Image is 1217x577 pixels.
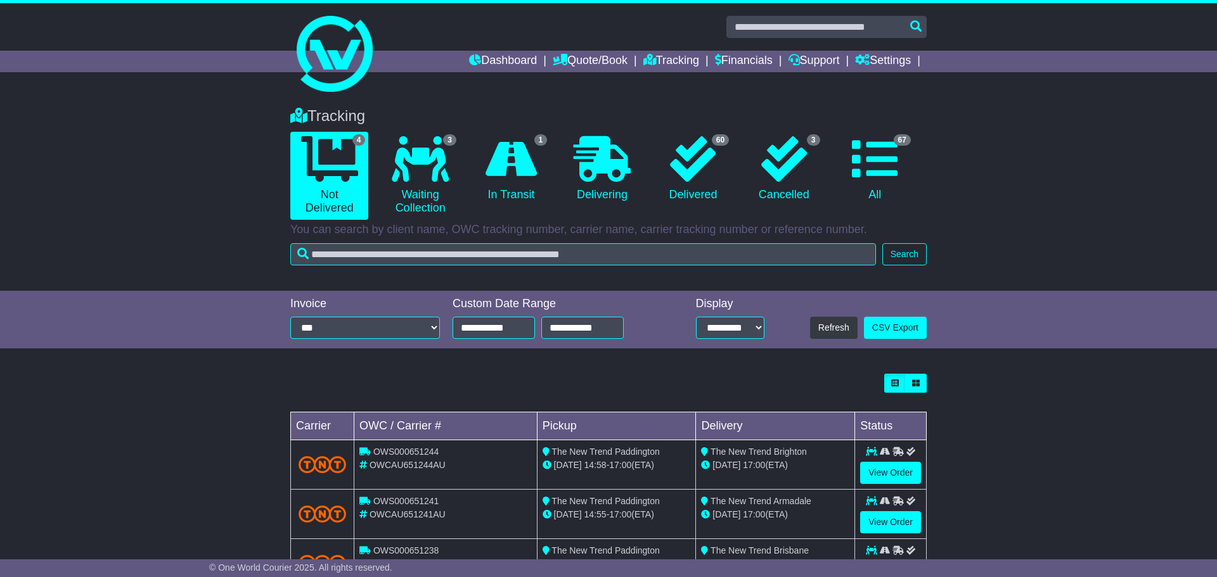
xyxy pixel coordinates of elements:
span: [DATE] [554,460,582,470]
p: You can search by client name, OWC tracking number, carrier name, carrier tracking number or refe... [290,223,927,237]
span: 1 [534,134,548,146]
a: 1 In Transit [472,132,550,206]
a: Delivering [563,132,641,206]
span: OWCAU651241AU [370,509,446,519]
a: 67 All [836,132,914,206]
span: 17:00 [609,460,631,470]
span: 14:55 [584,509,607,519]
div: Tracking [284,107,933,125]
div: (ETA) [701,459,849,472]
span: 17:00 [743,509,765,519]
div: Custom Date Range [453,297,656,311]
span: The New Trend Paddington [551,496,659,506]
span: 17:00 [743,460,765,470]
button: Search [882,243,927,265]
td: Carrier [291,412,354,440]
div: - (ETA) [543,459,691,472]
span: 3 [443,134,456,146]
td: Delivery [696,412,855,440]
span: OWS000651241 [373,496,439,506]
span: The New Trend Paddington [551,545,659,555]
span: 60 [712,134,729,146]
img: TNT_Domestic.png [299,555,346,572]
a: 3 Waiting Collection [381,132,459,220]
a: 3 Cancelled [745,132,823,206]
a: View Order [860,511,921,533]
span: The New Trend Paddington [551,447,659,457]
span: 4 [352,134,366,146]
a: View Order [860,462,921,484]
span: OWS000651244 [373,447,439,457]
span: The New Trend Brighton [711,447,807,457]
span: OWCAU651244AU [370,460,446,470]
a: Dashboard [469,51,537,72]
td: OWC / Carrier # [354,412,538,440]
span: The New Trend Armadale [711,496,811,506]
img: TNT_Domestic.png [299,505,346,523]
a: Tracking [643,51,699,72]
div: Invoice [290,297,440,311]
a: CSV Export [864,317,927,339]
span: 3 [807,134,820,146]
div: - (ETA) [543,557,691,571]
span: [DATE] [712,460,740,470]
span: © One World Courier 2025. All rights reserved. [209,562,392,573]
div: Display [696,297,764,311]
td: Pickup [537,412,696,440]
span: [DATE] [554,509,582,519]
span: The New Trend Brisbane [711,545,809,555]
a: Quote/Book [553,51,628,72]
span: OWS000651238 [373,545,439,555]
a: 60 Delivered [654,132,732,206]
a: Support [789,51,840,72]
a: 4 Not Delivered [290,132,368,220]
span: 17:00 [609,509,631,519]
span: 67 [894,134,911,146]
div: (ETA) [701,508,849,521]
div: - (ETA) [543,508,691,521]
span: 14:58 [584,460,607,470]
a: Financials [715,51,773,72]
img: TNT_Domestic.png [299,456,346,473]
a: Settings [855,51,911,72]
button: Refresh [810,317,858,339]
div: (ETA) [701,557,849,571]
td: Status [855,412,927,440]
span: [DATE] [712,509,740,519]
